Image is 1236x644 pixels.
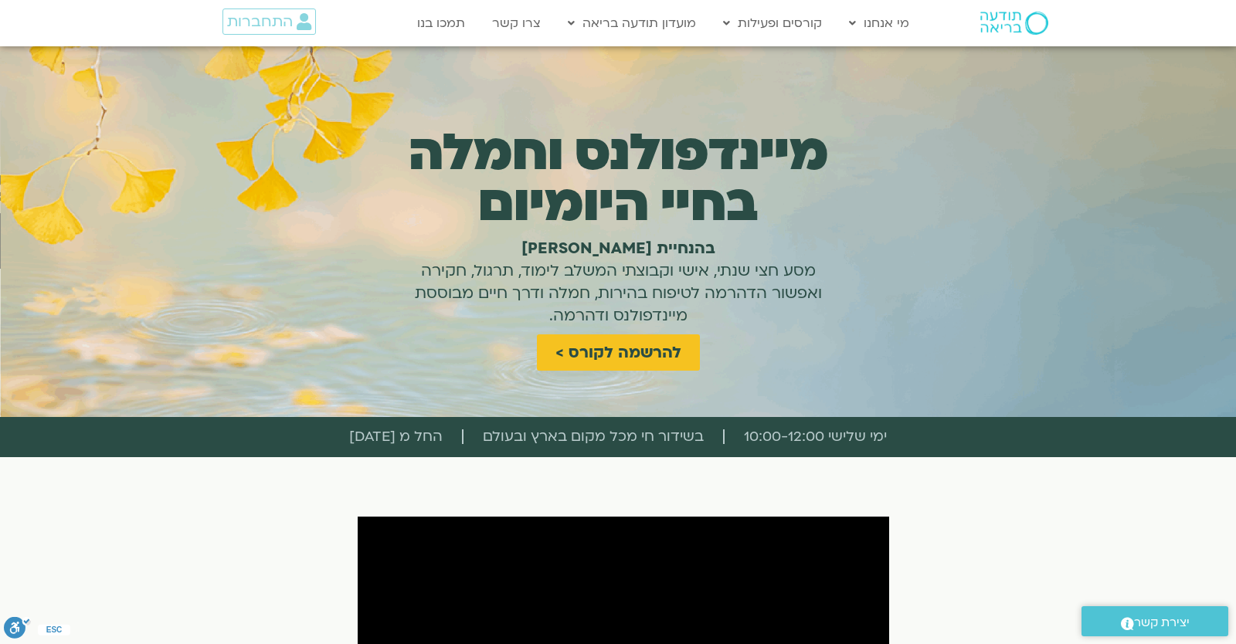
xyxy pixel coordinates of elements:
[537,334,700,371] a: להרשמה לקורס >
[386,127,851,229] h1: מיינדפולנס וחמלה בחיי היומיום
[483,425,704,449] span: בשידור חי מכל מקום בארץ ובעולם
[1134,612,1190,633] span: יצירת קשר
[555,344,681,361] span: להרשמה לקורס >
[227,13,293,30] span: התחברות
[715,8,830,38] a: קורסים ופעילות
[484,8,548,38] a: צרו קשר
[744,425,887,449] span: ימי שלישי 10:00-12:00
[409,8,473,38] a: תמכו בנו
[1081,606,1228,636] a: יצירת קשר
[521,238,715,259] b: בהנחיית [PERSON_NAME]
[841,8,917,38] a: מי אנחנו
[560,8,704,38] a: מועדון תודעה בריאה
[980,12,1048,35] img: תודעה בריאה
[222,8,316,35] a: התחברות
[349,425,443,449] span: החל מ [DATE]​
[402,237,834,327] h1: מסע חצי שנתי, אישי וקבוצתי המשלב לימוד, תרגול, חקירה ואפשור הדהרמה לטיפוח בהירות, חמלה ודרך חיים ...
